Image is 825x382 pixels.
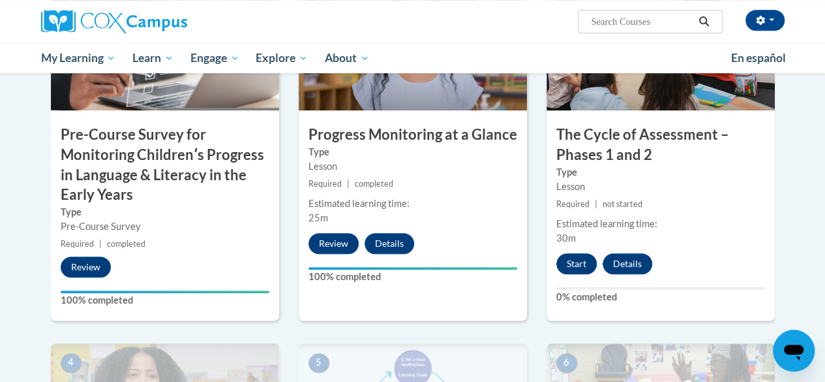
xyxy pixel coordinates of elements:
span: Engage [190,50,239,66]
span: completed [107,239,145,249]
a: Engage [182,43,248,73]
a: About [316,43,378,73]
button: Review [308,233,359,254]
span: Required [61,239,94,249]
a: En español [723,44,794,72]
button: Review [61,257,111,278]
label: Type [308,145,517,159]
span: Learn [132,50,173,66]
div: Estimated learning time: [308,197,517,211]
span: En español [731,51,786,65]
button: Start [556,253,597,274]
div: Main menu [31,43,794,73]
button: Details [603,253,652,274]
div: Lesson [308,159,517,174]
div: Pre-Course Survey [61,219,269,234]
a: Cox Campus [41,10,276,33]
label: Type [61,205,269,219]
span: About [325,50,369,66]
a: Learn [124,43,182,73]
button: Search [694,14,713,29]
div: Estimated learning time: [556,217,765,231]
span: | [595,199,597,209]
span: 5 [308,353,329,373]
a: My Learning [33,43,125,73]
iframe: Button to launch messaging window [773,330,815,372]
span: completed [355,179,393,189]
img: Cox Campus [41,10,187,33]
span: not started [603,199,642,209]
span: Explore [256,50,308,66]
span: 25m [308,212,328,223]
span: | [99,239,102,249]
input: Search Courses [590,14,694,29]
h3: Progress Monitoring at a Glance [299,125,527,145]
label: 100% completed [61,293,269,308]
span: Required [308,179,342,189]
span: My Learning [40,50,115,66]
label: Type [556,165,765,180]
button: Details [365,233,414,254]
span: Required [556,199,590,209]
label: 100% completed [308,270,517,284]
span: 4 [61,353,82,373]
a: Explore [247,43,316,73]
label: 0% completed [556,290,765,304]
div: Your progress [308,267,517,270]
div: Your progress [61,291,269,293]
span: 30m [556,232,576,244]
h3: The Cycle of Assessment – Phases 1 and 2 [547,125,775,165]
button: Account Settings [745,10,785,31]
div: Lesson [556,180,765,194]
span: | [347,179,350,189]
h3: Pre-Course Survey for Monitoring Childrenʹs Progress in Language & Literacy in the Early Years [51,125,279,205]
span: 6 [556,353,577,373]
